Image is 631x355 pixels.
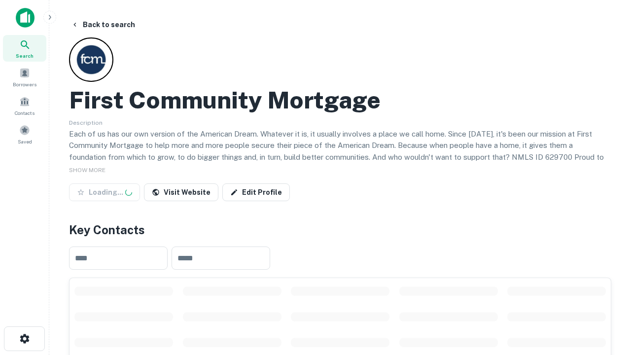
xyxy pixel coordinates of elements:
a: Edit Profile [222,183,290,201]
a: Contacts [3,92,46,119]
span: Search [16,52,34,60]
img: capitalize-icon.png [16,8,35,28]
p: Each of us has our own version of the American Dream. Whatever it is, it usually involves a place... [69,128,611,175]
a: Search [3,35,46,62]
iframe: Chat Widget [582,245,631,292]
span: Saved [18,138,32,145]
a: Visit Website [144,183,218,201]
span: Borrowers [13,80,36,88]
span: Contacts [15,109,35,117]
a: Saved [3,121,46,147]
h2: First Community Mortgage [69,86,381,114]
h4: Key Contacts [69,221,611,239]
span: Description [69,119,103,126]
a: Borrowers [3,64,46,90]
button: Back to search [67,16,139,34]
span: SHOW MORE [69,167,105,174]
